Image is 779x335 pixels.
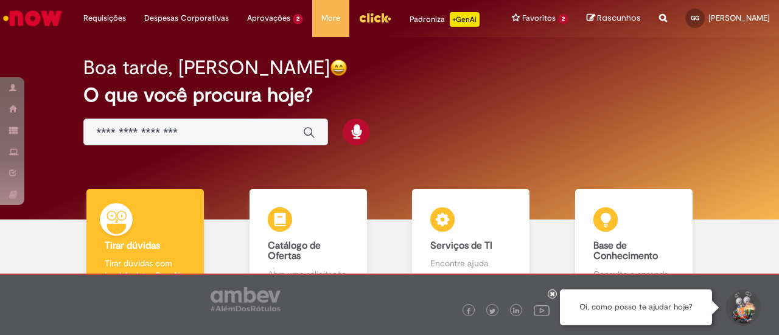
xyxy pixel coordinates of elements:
span: More [321,12,340,24]
h2: Boa tarde, [PERSON_NAME] [83,57,330,78]
b: Tirar dúvidas [105,240,160,252]
b: Catálogo de Ofertas [268,240,321,263]
span: Requisições [83,12,126,24]
img: logo_footer_ambev_rotulo_gray.png [211,287,281,311]
span: 2 [558,14,568,24]
div: Padroniza [410,12,480,27]
span: Favoritos [522,12,556,24]
span: Despesas Corporativas [144,12,229,24]
img: logo_footer_twitter.png [489,308,495,314]
span: GG [691,14,699,22]
h2: O que você procura hoje? [83,85,695,106]
span: Rascunhos [597,12,641,24]
img: logo_footer_linkedin.png [513,308,519,315]
img: logo_footer_facebook.png [466,308,472,314]
p: Consulte e aprenda [593,268,674,280]
span: [PERSON_NAME] [708,13,770,23]
div: Oi, como posso te ajudar hoje? [560,289,712,325]
img: happy-face.png [330,59,348,77]
img: ServiceNow [1,6,64,30]
a: Rascunhos [587,13,641,24]
p: +GenAi [450,12,480,27]
p: Abra uma solicitação [268,268,349,280]
p: Tirar dúvidas com Lupi Assist e Gen Ai [105,257,186,281]
img: logo_footer_youtube.png [534,302,550,318]
a: Tirar dúvidas Tirar dúvidas com Lupi Assist e Gen Ai [64,189,227,294]
img: click_logo_yellow_360x200.png [358,9,391,27]
span: Aprovações [247,12,290,24]
span: 2 [293,14,303,24]
a: Serviços de TI Encontre ajuda [389,189,553,294]
a: Catálogo de Ofertas Abra uma solicitação [227,189,390,294]
button: Iniciar Conversa de Suporte [724,289,761,326]
a: Base de Conhecimento Consulte e aprenda [553,189,716,294]
p: Encontre ajuda [430,257,511,269]
b: Serviços de TI [430,240,492,252]
b: Base de Conhecimento [593,240,658,263]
